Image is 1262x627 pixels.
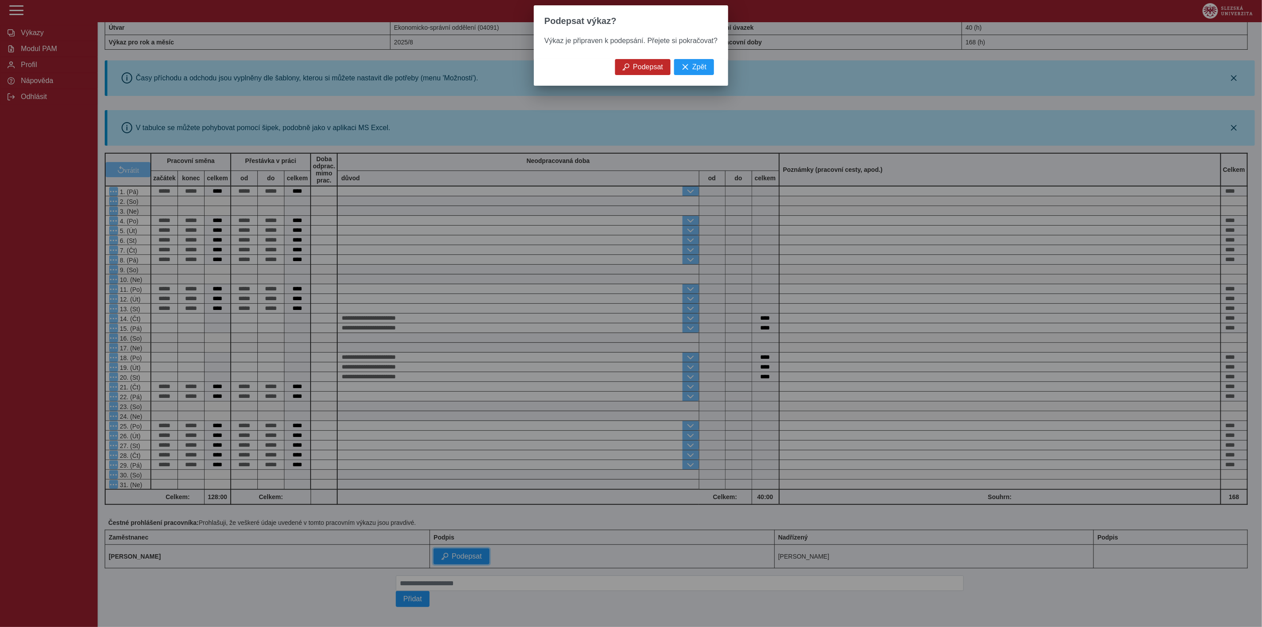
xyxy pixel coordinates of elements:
[544,37,718,44] span: Výkaz je připraven k podepsání. Přejete si pokračovat?
[692,63,706,71] span: Zpět
[615,59,671,75] button: Podepsat
[674,59,714,75] button: Zpět
[544,16,616,26] span: Podepsat výkaz?
[633,63,663,71] span: Podepsat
